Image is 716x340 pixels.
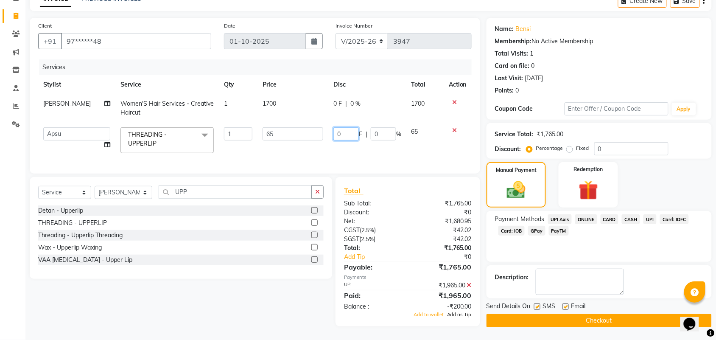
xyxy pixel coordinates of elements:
[159,185,312,199] input: Search or Scan
[328,75,406,94] th: Disc
[680,306,708,332] iframe: chat widget
[495,49,529,58] div: Total Visits:
[338,281,408,290] div: UPI
[495,25,514,34] div: Name:
[338,253,420,261] a: Add Tip
[408,235,478,244] div: ₹42.02
[495,37,703,46] div: No Active Membership
[350,99,361,108] span: 0 %
[38,206,83,215] div: Detan - Upperlip
[548,214,572,224] span: UPI Axis
[257,75,328,94] th: Price
[414,312,444,318] span: Add to wallet
[411,100,425,107] span: 1700
[408,217,478,226] div: ₹1,680.95
[643,214,657,224] span: UPI
[672,103,696,115] button: Apply
[344,274,472,281] div: Payments
[361,227,374,233] span: 2.5%
[408,281,478,290] div: ₹1,965.00
[411,128,418,135] span: 65
[495,37,532,46] div: Membership:
[38,33,62,49] button: +91
[61,33,211,49] input: Search by Name/Mobile/Email/Code
[39,59,478,75] div: Services
[366,130,367,139] span: |
[420,253,478,261] div: ₹0
[338,199,408,208] div: Sub Total:
[336,22,372,30] label: Invoice Number
[495,273,529,282] div: Description:
[576,144,589,152] label: Fixed
[38,75,115,94] th: Stylist
[408,226,478,235] div: ₹42.02
[537,130,564,139] div: ₹1,765.00
[549,226,569,236] span: PayTM
[406,75,444,94] th: Total
[338,244,408,253] div: Total:
[408,290,478,301] div: ₹1,965.00
[344,186,364,195] span: Total
[338,208,408,217] div: Discount:
[219,75,257,94] th: Qty
[38,22,52,30] label: Client
[38,231,123,240] div: Threading - Upperlip Threading
[224,100,227,107] span: 1
[525,74,543,83] div: [DATE]
[344,226,360,234] span: CGST
[543,302,556,312] span: SMS
[408,199,478,208] div: ₹1,765.00
[530,49,534,58] div: 1
[345,99,347,108] span: |
[495,62,530,70] div: Card on file:
[120,100,214,116] span: Women'S Hair Services - Creative Haircut
[495,215,545,224] span: Payment Methods
[536,144,563,152] label: Percentage
[359,130,362,139] span: F
[574,166,603,173] label: Redemption
[516,25,531,34] a: Bensi
[333,99,342,108] span: 0 F
[338,226,408,235] div: ( )
[501,179,531,201] img: _cash.svg
[575,214,597,224] span: ONLINE
[495,145,521,154] div: Discount:
[38,219,107,228] div: THREADING - UPPERLIP
[487,314,712,327] button: Checkout
[531,62,535,70] div: 0
[38,256,132,264] div: VAA [MEDICAL_DATA] - Upper Lip
[43,100,91,107] span: [PERSON_NAME]
[495,104,565,113] div: Coupon Code
[601,214,619,224] span: CARD
[660,214,689,224] span: Card: IDFC
[338,235,408,244] div: ( )
[565,102,668,115] input: Enter Offer / Coupon Code
[573,178,604,202] img: _gift.svg
[396,130,401,139] span: %
[338,262,408,272] div: Payable:
[408,208,478,217] div: ₹0
[447,312,472,318] span: Add as Tip
[38,243,102,252] div: Wax - Upperlip Waxing
[408,244,478,253] div: ₹1,765.00
[115,75,219,94] th: Service
[495,86,514,95] div: Points:
[263,100,276,107] span: 1700
[157,140,160,147] a: x
[516,86,519,95] div: 0
[487,302,531,312] span: Send Details On
[622,214,640,224] span: CASH
[338,217,408,226] div: Net:
[571,302,586,312] span: Email
[344,235,359,243] span: SGST
[338,302,408,311] div: Balance :
[408,302,478,311] div: -₹200.00
[498,226,525,236] span: Card: IOB
[408,262,478,272] div: ₹1,765.00
[495,74,523,83] div: Last Visit:
[361,236,374,242] span: 2.5%
[444,75,472,94] th: Action
[224,22,235,30] label: Date
[496,166,537,174] label: Manual Payment
[528,226,545,236] span: GPay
